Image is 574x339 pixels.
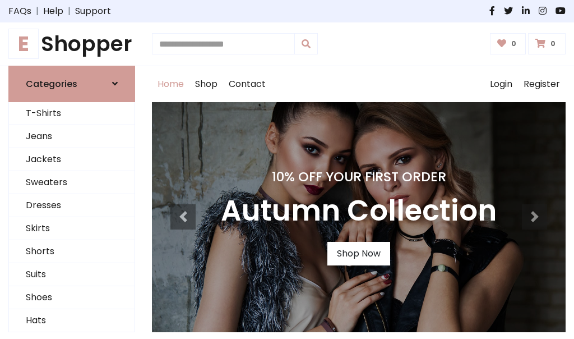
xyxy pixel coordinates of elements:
[484,66,518,102] a: Login
[152,66,189,102] a: Home
[9,263,135,286] a: Suits
[9,194,135,217] a: Dresses
[75,4,111,18] a: Support
[9,125,135,148] a: Jeans
[490,33,526,54] a: 0
[26,79,77,89] h6: Categories
[8,31,135,57] a: EShopper
[221,194,497,228] h3: Autumn Collection
[9,217,135,240] a: Skirts
[8,4,31,18] a: FAQs
[327,242,390,265] a: Shop Now
[223,66,271,102] a: Contact
[508,39,519,49] span: 0
[43,4,63,18] a: Help
[9,102,135,125] a: T-Shirts
[9,286,135,309] a: Shoes
[31,4,43,18] span: |
[8,29,39,59] span: E
[9,148,135,171] a: Jackets
[548,39,558,49] span: 0
[8,66,135,102] a: Categories
[9,240,135,263] a: Shorts
[189,66,223,102] a: Shop
[528,33,566,54] a: 0
[8,31,135,57] h1: Shopper
[221,169,497,185] h4: 10% Off Your First Order
[518,66,566,102] a: Register
[9,309,135,332] a: Hats
[9,171,135,194] a: Sweaters
[63,4,75,18] span: |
